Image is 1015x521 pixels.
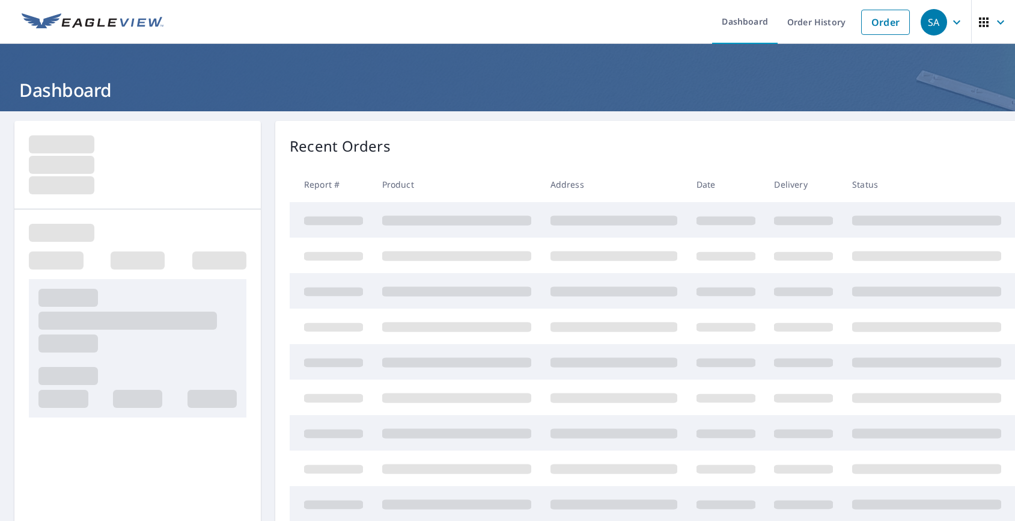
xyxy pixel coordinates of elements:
th: Address [541,167,687,202]
img: EV Logo [22,13,163,31]
th: Date [687,167,765,202]
th: Delivery [764,167,843,202]
p: Recent Orders [290,135,391,157]
a: Order [861,10,910,35]
th: Product [373,167,541,202]
h1: Dashboard [14,78,1001,102]
th: Report # [290,167,373,202]
th: Status [843,167,1011,202]
div: SA [921,9,947,35]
